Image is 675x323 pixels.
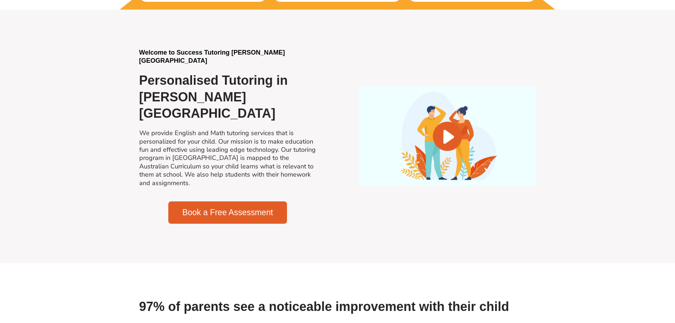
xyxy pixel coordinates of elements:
a: Book a Free Assessment [168,201,287,224]
span: Book a Free Assessment [182,208,273,217]
h2: Welcome to Success Tutoring [PERSON_NAME][GEOGRAPHIC_DATA] [139,49,316,65]
h2: 97% of parents see a noticeable improvement with their child [139,299,536,315]
h2: Personalised Tutoring in [PERSON_NAME][GEOGRAPHIC_DATA] [139,72,316,122]
h2: We provide English and Math tutoring services that is personalized for your child. Our mission is... [139,129,316,187]
iframe: Chat Widget [557,243,675,323]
